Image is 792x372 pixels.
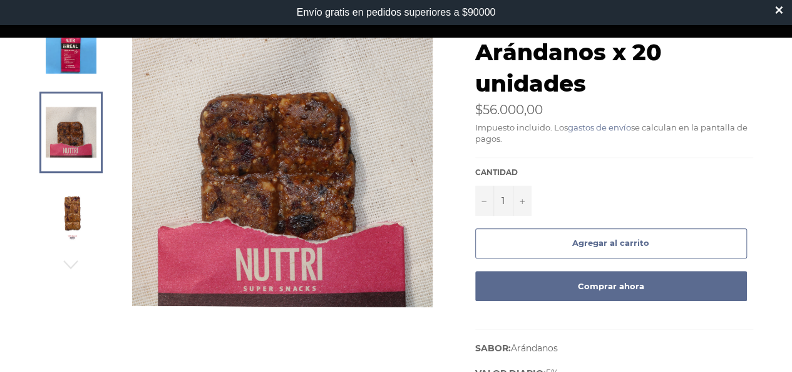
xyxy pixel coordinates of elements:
span: Arándanos [475,343,558,354]
a: gastos de envío [568,122,631,132]
span: $56.000,00 [475,102,543,117]
img: Barra Natural Arándanos x 20 unidades [46,191,96,242]
span: Agregar al carrito [572,238,649,248]
button: Quitar uno a la cantidad de artículos [475,186,494,216]
label: Cantidad [475,167,532,178]
button: Agregar al carrito [475,228,747,258]
strong: SABOR: [475,343,511,354]
img: Barra Natural Arándanos x 20 unidades [132,6,433,307]
h1: Barra Natural Arándanos x 20 unidades [475,6,753,100]
div: Envío gratis en pedidos superiores a $90000 [297,7,496,18]
button: Comprar ahora [475,271,747,301]
div: Impuesto incluido. Los se calculan en la pantalla de pagos. [475,122,753,145]
button: Aumentar uno a la cantidad de artículos [513,186,532,216]
img: Barra Natural Arándanos x 20 unidades [46,23,96,73]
